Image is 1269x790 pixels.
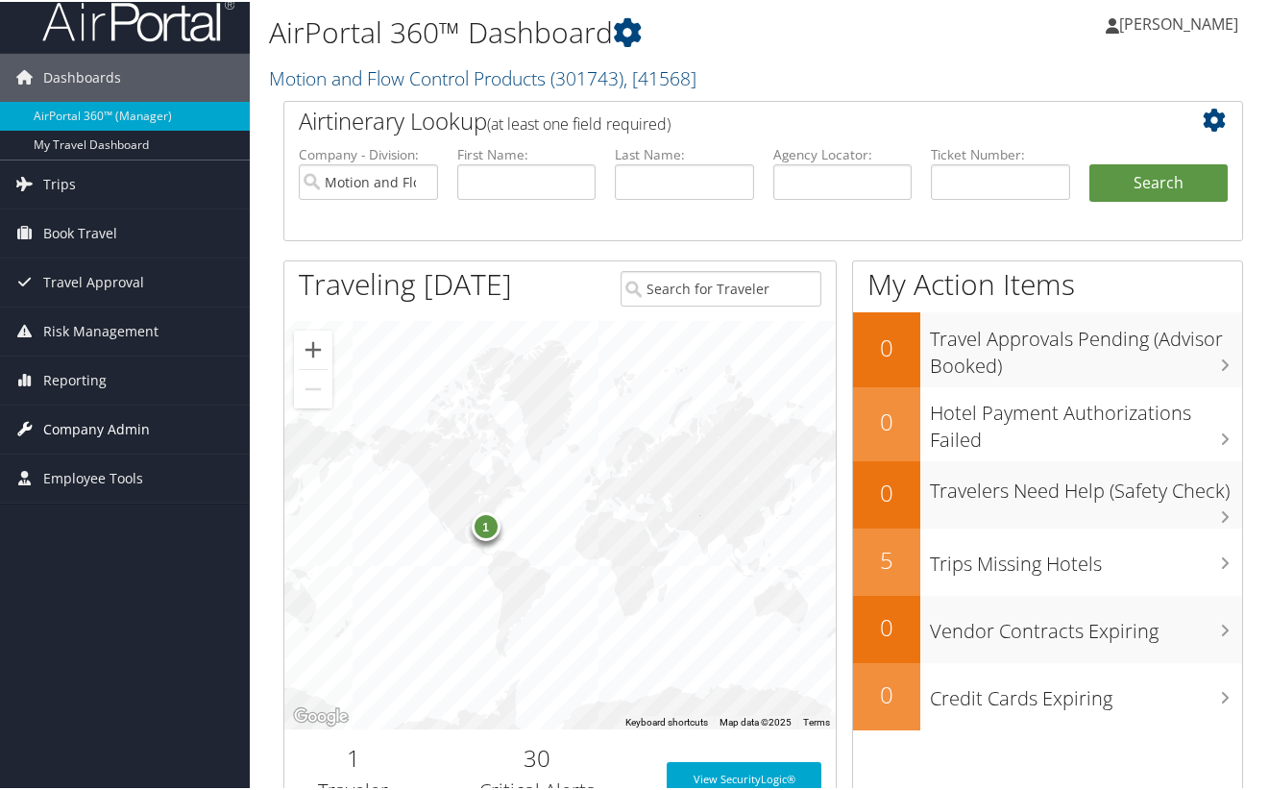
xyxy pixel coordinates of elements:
button: Zoom in [294,329,332,367]
span: , [ 41568 ] [623,63,696,89]
div: 1 [472,509,500,538]
label: Company - Division: [299,143,438,162]
h3: Hotel Payment Authorizations Failed [930,388,1243,452]
h3: Credit Cards Expiring [930,674,1243,710]
button: Search [1089,162,1229,201]
h2: 0 [853,609,920,642]
h2: 1 [299,740,408,773]
h2: 5 [853,542,920,575]
span: Dashboards [43,52,121,100]
a: 0Credit Cards Expiring [853,661,1243,728]
h2: 0 [853,677,920,709]
h3: Travel Approvals Pending (Advisor Booked) [930,314,1243,378]
h2: 0 [853,330,920,362]
img: Google [289,703,353,728]
span: (at least one field required) [487,111,671,133]
h1: AirPortal 360™ Dashboard [269,11,928,51]
a: Open this area in Google Maps (opens a new window) [289,703,353,728]
h3: Vendor Contracts Expiring [930,606,1243,643]
a: 0Vendor Contracts Expiring [853,594,1243,661]
span: Travel Approval [43,257,144,305]
span: [PERSON_NAME] [1119,12,1238,33]
span: Trips [43,159,76,207]
h3: Travelers Need Help (Safety Check) [930,466,1243,503]
span: Book Travel [43,208,117,256]
span: Employee Tools [43,453,143,501]
label: First Name: [457,143,597,162]
span: Risk Management [43,306,159,354]
h1: Traveling [DATE] [299,262,512,303]
label: Agency Locator: [773,143,913,162]
span: Map data ©2025 [720,715,792,726]
a: 0Travelers Need Help (Safety Check) [853,459,1243,527]
label: Last Name: [615,143,754,162]
button: Zoom out [294,368,332,407]
span: Reporting [43,355,107,403]
a: 0Hotel Payment Authorizations Failed [853,385,1243,459]
h2: 30 [437,740,638,773]
span: ( 301743 ) [550,63,623,89]
h1: My Action Items [853,262,1243,303]
a: Motion and Flow Control Products [269,63,696,89]
label: Ticket Number: [931,143,1070,162]
button: Keyboard shortcuts [625,714,708,728]
h2: Airtinerary Lookup [299,103,1148,136]
span: Company Admin [43,404,150,452]
h2: 0 [853,475,920,507]
a: Terms (opens in new tab) [803,715,830,726]
a: 5Trips Missing Hotels [853,527,1243,594]
h3: Trips Missing Hotels [930,539,1243,576]
h2: 0 [853,404,920,436]
a: 0Travel Approvals Pending (Advisor Booked) [853,310,1243,384]
input: Search for Traveler [621,269,821,305]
